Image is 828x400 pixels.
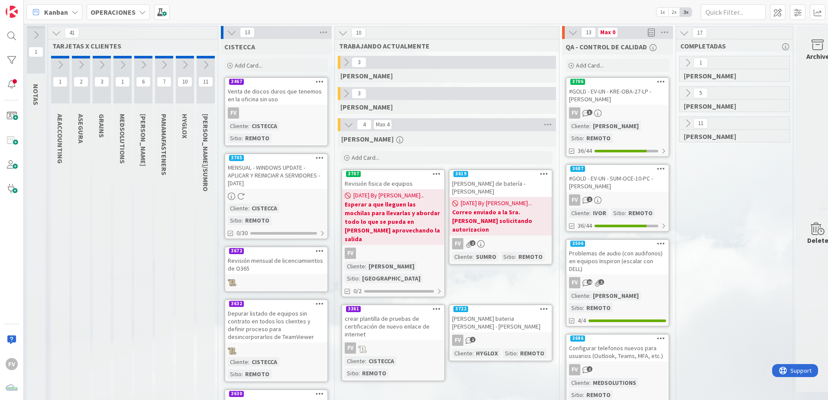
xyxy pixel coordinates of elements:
[578,146,592,155] span: 36/44
[353,191,424,200] span: [DATE] By [PERSON_NAME]...
[450,335,552,346] div: FV
[53,77,68,87] span: 1
[450,170,552,178] div: 3619
[701,4,766,20] input: Quick Filter...
[136,77,151,87] span: 6
[591,291,641,300] div: [PERSON_NAME]
[566,77,670,157] a: 3706#GOLD - EV-UN - KRE-OBA-27-LP - [PERSON_NAME]FVCliente:[PERSON_NAME]Sitio:REMOTO36/44
[587,197,592,202] span: 1
[474,348,500,358] div: HYGLOX
[578,316,586,325] span: 4/4
[587,110,592,115] span: 3
[339,42,548,50] span: TRABAJANDO ACTUALMENTE
[160,114,168,175] span: PANAMAFASTENERS
[625,208,626,218] span: :
[453,306,468,312] div: 3722
[242,369,243,379] span: :
[569,121,589,131] div: Cliente
[569,208,589,218] div: Cliente
[228,121,248,131] div: Cliente
[566,42,647,51] span: QA - CONTROL DE CALIDAD
[570,166,585,172] div: 3687
[228,369,242,379] div: Sitio
[684,132,779,141] span: FERNANDO
[225,308,327,342] div: Depurar listado de equipos sin contrato en todos los clientes y definir proceso para desincorpora...
[584,390,613,400] div: REMOTO
[225,255,327,274] div: Revisión mensual de licenciamientos de O365
[470,240,475,246] span: 2
[501,252,515,261] div: Sitio
[340,103,393,111] span: NAVIL
[139,114,148,166] span: KRESTON
[566,364,669,375] div: FV
[515,252,516,261] span: :
[583,303,584,313] span: :
[450,170,552,197] div: 3619[PERSON_NAME] de batería - [PERSON_NAME]
[225,78,327,86] div: 3467
[583,133,584,143] span: :
[236,229,248,238] span: 0/30
[566,240,669,248] div: 3506
[52,42,207,50] span: TARJETAS X CLIENTES
[503,348,517,358] div: Sitio
[611,208,625,218] div: Sitio
[235,61,262,69] span: Add Card...
[342,342,444,354] div: FV
[589,121,591,131] span: :
[589,291,591,300] span: :
[566,165,669,173] div: 3687
[346,171,361,177] div: 3707
[566,335,669,342] div: 3686
[584,133,613,143] div: REMOTO
[376,123,389,127] div: Max 4
[32,84,40,105] span: NOTAS
[224,77,328,146] a: 3467Venta de discos duros que tenemos en la oficina sin usoFVCliente:CISTECCASitio:REMOTO
[518,348,547,358] div: REMOTO
[225,154,327,162] div: 3705
[225,247,327,255] div: 3672
[229,301,244,307] div: 3632
[345,248,356,259] div: FV
[340,71,393,80] span: GABRIEL
[566,277,669,288] div: FV
[91,8,136,16] b: OPERACIONES
[346,306,361,312] div: 3361
[345,356,365,366] div: Cliente
[566,165,669,192] div: 3687#GOLD - EV-UN - SUM-OCE-10-PC - [PERSON_NAME]
[566,335,669,361] div: 3686Configurar telefonos nuevos para usuarios (Outlook, Teams, MFA, etc.)
[472,348,474,358] span: :
[680,42,782,50] span: COMPLETADAS
[6,358,18,370] div: FV
[452,208,549,234] b: Correo enviado a la Sra. [PERSON_NAME] solicitando autorizacion
[450,305,552,313] div: 3722
[566,240,669,274] div: 3506Problemas de audio (con audifonos) en equipos Inspiron (escalar con DELL)
[198,77,213,87] span: 11
[345,368,359,378] div: Sitio
[583,390,584,400] span: :
[18,1,39,12] span: Support
[345,261,365,271] div: Cliente
[584,303,613,313] div: REMOTO
[569,378,589,387] div: Cliente
[692,28,707,38] span: 17
[668,8,680,16] span: 2x
[341,169,445,297] a: 3707Revisión fisica de equipos[DATE] By [PERSON_NAME]...Esperar a que lleguen las mochilas para l...
[342,178,444,189] div: Revisión fisica de equipos
[626,208,655,218] div: REMOTO
[342,170,444,178] div: 3707
[365,261,366,271] span: :
[452,348,472,358] div: Cliente
[365,356,366,366] span: :
[450,305,552,332] div: 3722[PERSON_NAME] bateria [PERSON_NAME] - [PERSON_NAME]
[566,107,669,119] div: FV
[225,78,327,105] div: 3467Venta de discos duros que tenemos en la oficina sin uso
[229,248,244,254] div: 3672
[581,27,596,38] span: 13
[684,102,779,110] span: NAVIL
[249,357,279,367] div: CISTECCA
[94,77,109,87] span: 3
[598,279,604,285] span: 2
[342,305,444,340] div: 3361crear plantilla de pruebas de certificación de nuevo enlace de internet
[248,203,249,213] span: :
[470,337,475,342] span: 2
